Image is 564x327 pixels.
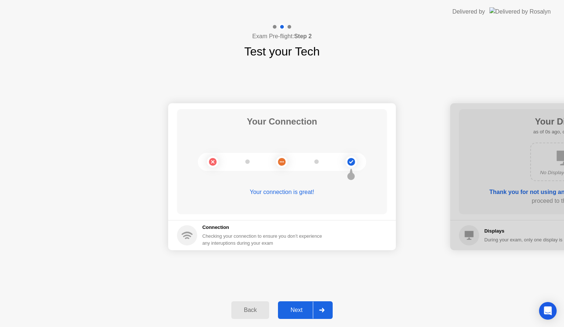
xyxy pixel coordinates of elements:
[247,115,317,128] h1: Your Connection
[234,307,267,313] div: Back
[244,43,320,60] h1: Test your Tech
[252,32,312,41] h4: Exam Pre-flight:
[280,307,313,313] div: Next
[231,301,269,319] button: Back
[452,7,485,16] div: Delivered by
[294,33,312,39] b: Step 2
[539,302,557,320] div: Open Intercom Messenger
[202,224,326,231] h5: Connection
[177,188,387,197] div: Your connection is great!
[489,7,551,16] img: Delivered by Rosalyn
[278,301,333,319] button: Next
[202,233,326,247] div: Checking your connection to ensure you don’t experience any interuptions during your exam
